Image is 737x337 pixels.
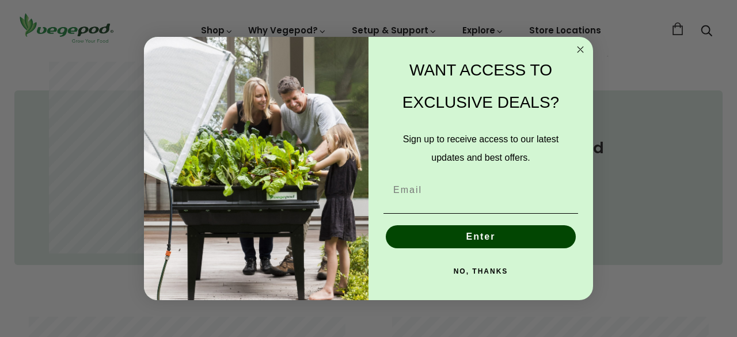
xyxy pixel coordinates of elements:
[403,134,559,162] span: Sign up to receive access to our latest updates and best offers.
[573,43,587,56] button: Close dialog
[383,260,578,283] button: NO, THANKS
[402,61,559,111] span: WANT ACCESS TO EXCLUSIVE DEALS?
[383,179,578,202] input: Email
[383,213,578,214] img: underline
[386,225,576,248] button: Enter
[144,37,368,300] img: e9d03583-1bb1-490f-ad29-36751b3212ff.jpeg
